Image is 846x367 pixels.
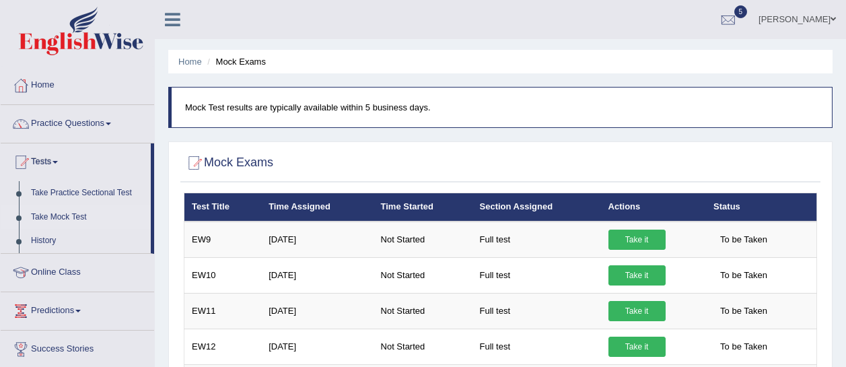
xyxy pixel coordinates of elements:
a: Take it [608,337,666,357]
th: Test Title [184,193,262,222]
a: Take it [608,230,666,250]
td: Not Started [374,329,472,364]
th: Section Assigned [472,193,601,222]
td: Not Started [374,222,472,258]
a: Take it [608,265,666,286]
a: History [25,229,151,253]
a: Success Stories [1,331,154,364]
td: EW10 [184,257,262,293]
span: To be Taken [713,337,774,357]
span: 5 [734,5,748,18]
td: [DATE] [261,293,373,329]
a: Home [1,67,154,100]
td: [DATE] [261,329,373,364]
td: [DATE] [261,222,373,258]
th: Time Assigned [261,193,373,222]
a: Take it [608,301,666,321]
a: Take Mock Test [25,205,151,230]
th: Actions [601,193,707,222]
a: Predictions [1,292,154,326]
a: Online Class [1,254,154,288]
td: Full test [472,222,601,258]
a: Home [178,57,202,67]
span: To be Taken [713,265,774,286]
td: Full test [472,329,601,364]
a: Take Practice Sectional Test [25,181,151,205]
td: EW12 [184,329,262,364]
th: Time Started [374,193,472,222]
span: To be Taken [713,301,774,321]
li: Mock Exams [204,55,266,68]
h2: Mock Exams [184,153,273,173]
td: Not Started [374,257,472,293]
span: To be Taken [713,230,774,250]
td: EW9 [184,222,262,258]
a: Tests [1,143,151,177]
p: Mock Test results are typically available within 5 business days. [185,101,818,114]
td: Full test [472,293,601,329]
a: Practice Questions [1,105,154,139]
td: EW11 [184,293,262,329]
td: Not Started [374,293,472,329]
td: Full test [472,257,601,293]
th: Status [706,193,816,222]
td: [DATE] [261,257,373,293]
